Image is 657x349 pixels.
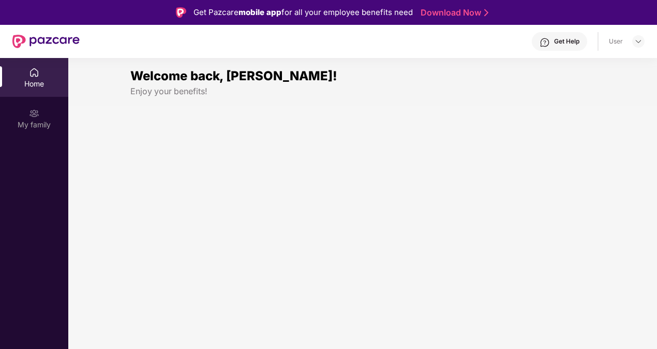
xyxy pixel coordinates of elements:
[130,68,337,83] span: Welcome back, [PERSON_NAME]!
[609,37,623,46] div: User
[484,7,488,18] img: Stroke
[12,35,80,48] img: New Pazcare Logo
[238,7,281,17] strong: mobile app
[29,108,39,119] img: svg+xml;base64,PHN2ZyB3aWR0aD0iMjAiIGhlaWdodD0iMjAiIHZpZXdCb3g9IjAgMCAyMCAyMCIgZmlsbD0ibm9uZSIgeG...
[130,86,595,97] div: Enjoy your benefits!
[29,67,39,78] img: svg+xml;base64,PHN2ZyBpZD0iSG9tZSIgeG1sbnM9Imh0dHA6Ly93d3cudzMub3JnLzIwMDAvc3ZnIiB3aWR0aD0iMjAiIG...
[554,37,579,46] div: Get Help
[193,6,413,19] div: Get Pazcare for all your employee benefits need
[540,37,550,48] img: svg+xml;base64,PHN2ZyBpZD0iSGVscC0zMngzMiIgeG1sbnM9Imh0dHA6Ly93d3cudzMub3JnLzIwMDAvc3ZnIiB3aWR0aD...
[176,7,186,18] img: Logo
[421,7,485,18] a: Download Now
[634,37,643,46] img: svg+xml;base64,PHN2ZyBpZD0iRHJvcGRvd24tMzJ4MzIiIHhtbG5zPSJodHRwOi8vd3d3LnczLm9yZy8yMDAwL3N2ZyIgd2...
